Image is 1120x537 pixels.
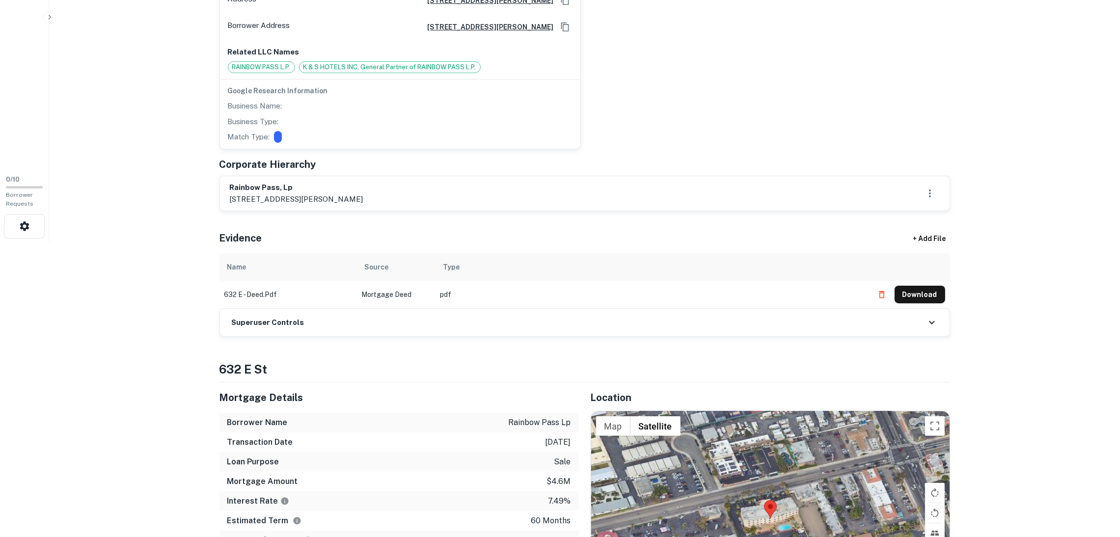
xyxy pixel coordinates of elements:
[443,261,460,273] div: Type
[228,20,290,34] p: Borrower Address
[230,182,363,193] h6: rainbow pass, lp
[596,416,630,436] button: Show street map
[228,62,295,72] span: RAINBOW PASS L.P.
[925,416,945,436] button: Toggle fullscreen view
[230,193,363,205] p: [STREET_ADDRESS][PERSON_NAME]
[219,253,950,308] div: scrollable content
[228,46,573,58] p: Related LLC Names
[227,476,298,487] h6: Mortgage Amount
[227,417,288,429] h6: Borrower Name
[232,317,304,328] h6: Superuser Controls
[219,253,357,281] th: Name
[554,456,571,468] p: sale
[895,230,964,247] div: + Add File
[227,456,279,468] h6: Loan Purpose
[219,281,357,308] td: 632 e - deed.pdf
[873,287,891,302] button: Delete file
[219,390,579,405] h5: Mortgage Details
[219,360,950,378] h4: 632 e st
[228,116,279,128] p: Business Type:
[6,176,20,183] span: 0 / 10
[365,261,389,273] div: Source
[227,515,301,527] h6: Estimated Term
[228,85,573,96] h6: Google Research Information
[531,515,571,527] p: 60 months
[436,253,868,281] th: Type
[1071,458,1120,506] iframe: Chat Widget
[293,516,301,525] svg: Term is based on a standard schedule for this type of loan.
[357,253,436,281] th: Source
[228,100,282,112] p: Business Name:
[509,417,571,429] p: rainbow pass lp
[925,483,945,503] button: Rotate map clockwise
[219,157,316,172] h5: Corporate Hierarchy
[630,416,681,436] button: Show satellite imagery
[925,503,945,523] button: Rotate map counterclockwise
[227,436,293,448] h6: Transaction Date
[420,22,554,32] a: [STREET_ADDRESS][PERSON_NAME]
[357,281,436,308] td: Mortgage Deed
[548,495,571,507] p: 7.49%
[558,20,573,34] button: Copy Address
[227,495,289,507] h6: Interest Rate
[895,286,945,303] button: Download
[6,191,33,207] span: Borrower Requests
[300,62,480,72] span: K & S HOTELS INC, General Partner of RAINBOW PASS L.P.
[591,390,950,405] h5: Location
[227,261,246,273] div: Name
[228,131,270,143] p: Match Type:
[219,231,262,245] h5: Evidence
[546,436,571,448] p: [DATE]
[436,281,868,308] td: pdf
[547,476,571,487] p: $4.6m
[280,497,289,506] svg: The interest rates displayed on the website are for informational purposes only and may be report...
